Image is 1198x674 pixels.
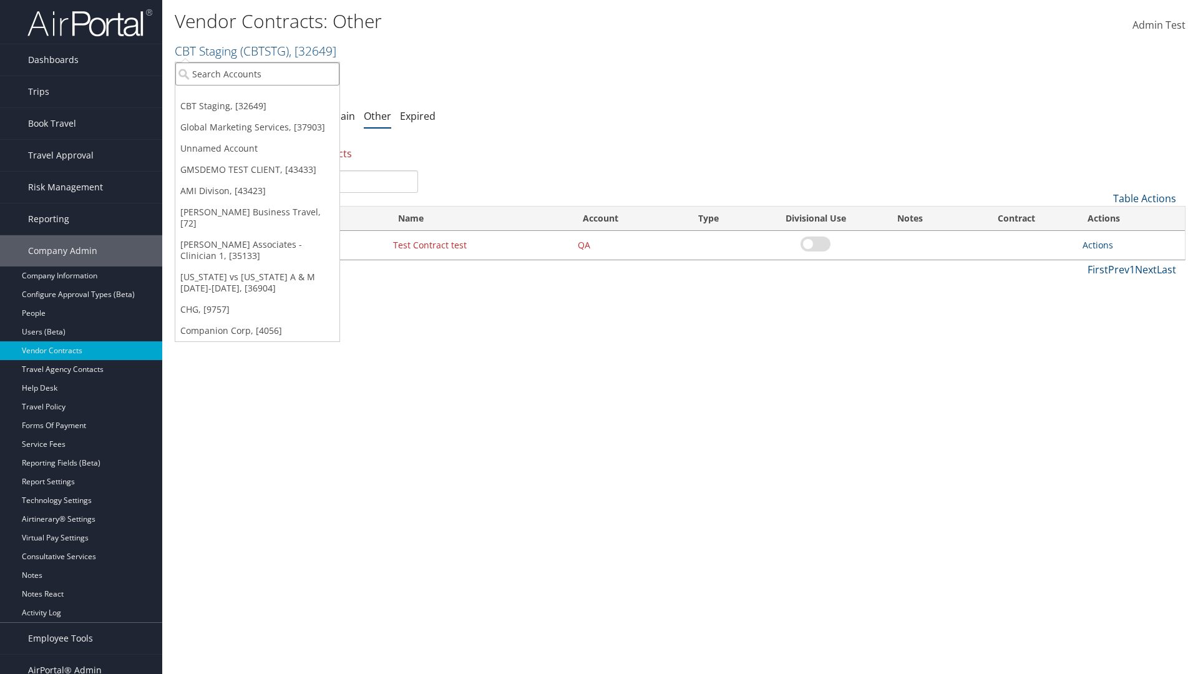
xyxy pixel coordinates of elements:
th: Actions [1076,207,1185,231]
a: [PERSON_NAME] Business Travel, [72] [175,202,339,234]
a: Next [1135,263,1157,276]
span: Employee Tools [28,623,93,654]
input: Search Accounts [175,62,339,85]
span: Company Admin [28,235,97,266]
img: airportal-logo.png [27,8,152,37]
span: Book Travel [28,108,76,139]
span: Reporting [28,203,69,235]
a: Expired [400,109,436,123]
th: Notes: activate to sort column ascending [865,207,956,231]
th: Account: activate to sort column ascending [572,207,687,231]
span: ( CBTSTG ) [240,42,289,59]
a: Companion Corp, [4056] [175,320,339,341]
span: , [ 32649 ] [289,42,336,59]
span: Trips [28,76,49,107]
a: CBT Staging, [32649] [175,95,339,117]
a: Table Actions [1113,192,1176,205]
a: Other [364,109,391,123]
th: Contract: activate to sort column ascending [956,207,1077,231]
h1: Vendor Contracts: Other [175,8,849,34]
span: Admin Test [1132,18,1186,32]
td: Test Contract test [387,231,572,260]
a: Prev [1108,263,1129,276]
a: [US_STATE] vs [US_STATE] A & M [DATE]-[DATE], [36904] [175,266,339,299]
span: Travel Approval [28,140,94,171]
a: First [1088,263,1108,276]
th: Type: activate to sort column ascending [687,207,766,231]
div: There is [175,137,1186,170]
td: QA [572,231,687,260]
a: [PERSON_NAME] Associates - Clinician 1, [35133] [175,234,339,266]
a: Last [1157,263,1176,276]
span: Risk Management [28,172,103,203]
a: 1 [1129,263,1135,276]
a: CBT Staging [175,42,336,59]
a: Global Marketing Services, [37903] [175,117,339,138]
a: Admin Test [1132,6,1186,45]
a: CHG, [9757] [175,299,339,320]
span: Dashboards [28,44,79,76]
th: Name: activate to sort column ascending [387,207,572,231]
a: Unnamed Account [175,138,339,159]
th: Divisional Use: activate to sort column ascending [767,207,865,231]
a: Actions [1083,239,1113,251]
a: AMI Divison, [43423] [175,180,339,202]
a: GMSDEMO TEST CLIENT, [43433] [175,159,339,180]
